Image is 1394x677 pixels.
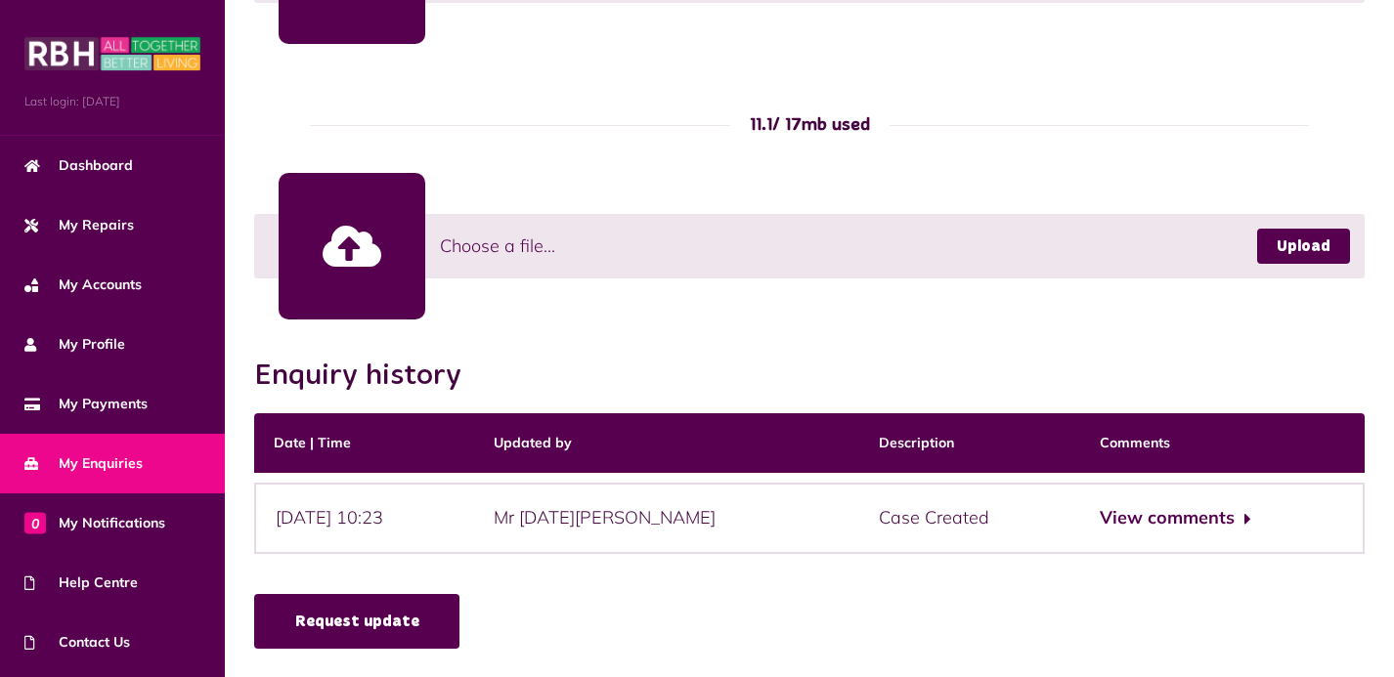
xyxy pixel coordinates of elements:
[24,215,134,235] span: My Repairs
[24,632,130,653] span: Contact Us
[24,334,125,355] span: My Profile
[1257,229,1350,264] a: Upload
[750,116,772,134] span: 11.1
[24,155,133,176] span: Dashboard
[24,513,165,533] span: My Notifications
[254,594,459,649] a: Request update
[859,413,1080,473] th: Description
[254,359,481,394] h2: Enquiry history
[24,34,200,73] img: MyRBH
[24,512,46,533] span: 0
[24,572,138,593] span: Help Centre
[1100,504,1251,532] button: View comments
[474,413,859,473] th: Updated by
[24,453,143,474] span: My Enquiries
[24,93,200,110] span: Last login: [DATE]
[254,413,474,473] th: Date | Time
[730,112,890,139] div: / 17mb used
[24,394,148,414] span: My Payments
[440,233,555,259] span: Choose a file...
[1080,413,1365,473] th: Comments
[24,275,142,295] span: My Accounts
[254,483,474,554] div: [DATE] 10:23
[859,483,1080,554] div: Case Created
[474,483,859,554] div: Mr [DATE][PERSON_NAME]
